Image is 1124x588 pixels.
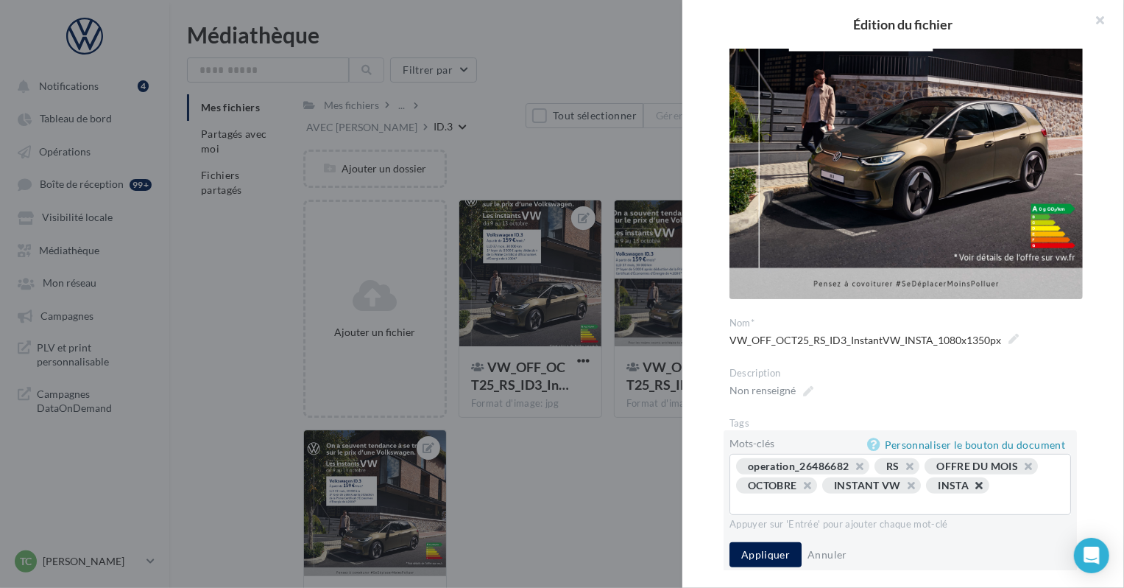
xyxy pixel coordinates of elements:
[748,479,796,491] div: OCTOBRE
[748,460,849,472] div: operation_26486682
[729,438,774,449] label: Mots-clés
[729,367,1089,380] div: Description
[834,479,901,491] div: INSTANT VW
[886,460,899,472] div: RS
[729,380,813,401] span: Non renseigné
[706,18,1100,31] h2: Édition du fichier
[1074,538,1109,573] div: Open Intercom Messenger
[936,460,1018,472] div: OFFRE DU MOIS
[867,436,1071,454] a: Personnaliser le bouton du document
[938,479,969,491] div: INSTA
[729,518,1071,531] div: Appuyer sur 'Entrée' pour ajouter chaque mot-clé
[729,330,1019,351] span: VW_OFF_OCT25_RS_ID3_InstantVW_INSTA_1080x1350px
[802,546,852,564] button: Annuler
[729,542,802,567] button: Appliquer
[729,417,1089,430] div: Tags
